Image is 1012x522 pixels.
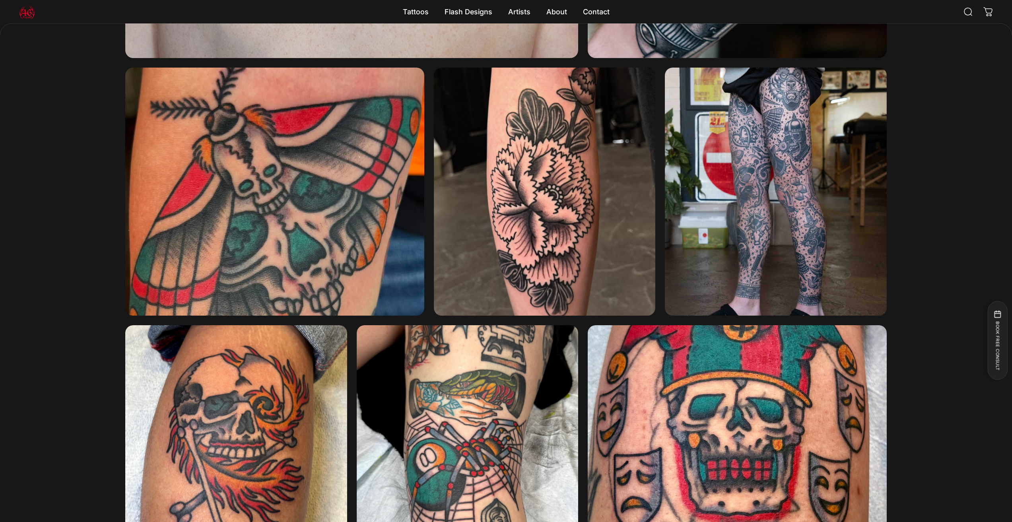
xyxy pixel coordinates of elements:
[395,4,618,20] nav: Primary
[987,301,1007,380] button: BOOK FREE CONSULT
[575,4,618,20] a: Contact
[395,4,437,20] summary: Tattoos
[437,4,500,20] summary: Flash Designs
[979,3,997,21] a: 0 items
[500,4,538,20] summary: Artists
[538,4,575,20] summary: About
